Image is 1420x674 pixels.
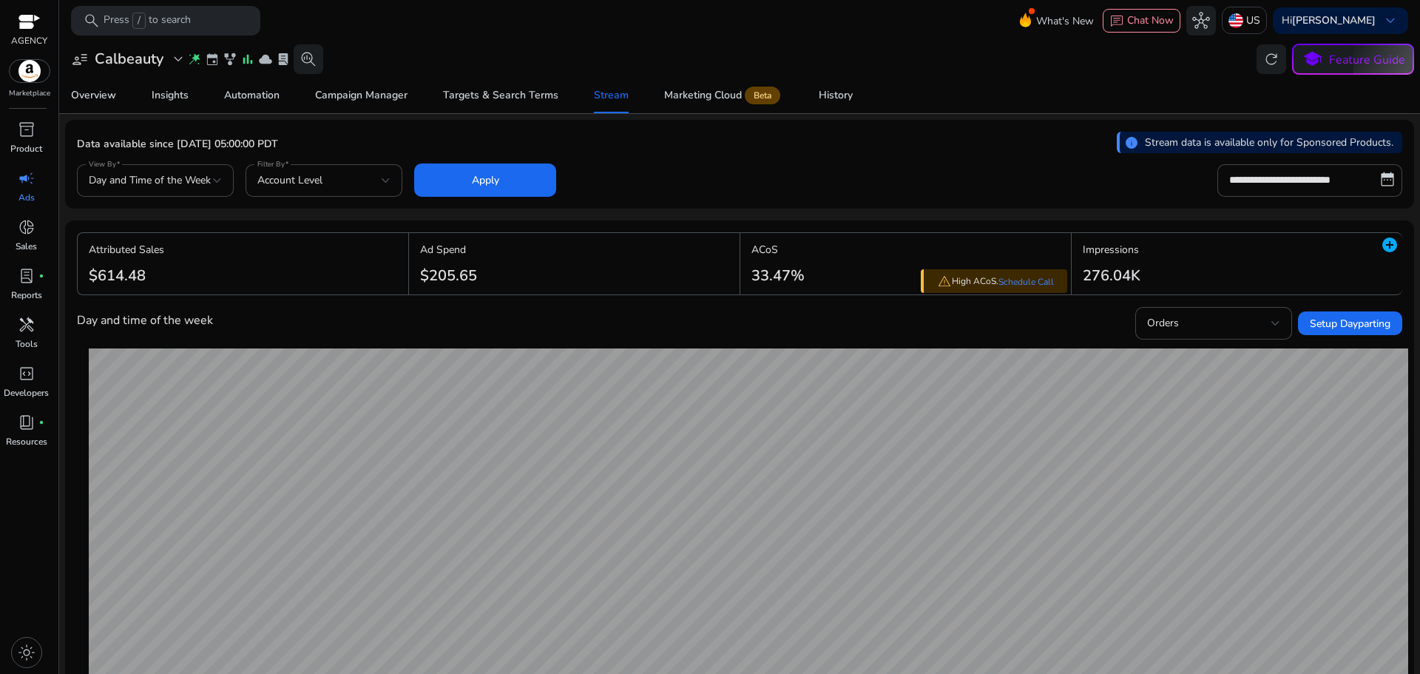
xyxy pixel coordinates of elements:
span: bar_chart [240,52,255,67]
p: Marketplace [9,88,50,99]
span: cloud [258,52,273,67]
button: Apply [414,164,556,197]
button: Setup Dayparting [1298,311,1402,335]
span: light_mode [18,644,35,661]
div: Insights [152,90,189,101]
p: Tools [16,337,38,351]
mat-label: View By [89,159,116,169]
p: Press to search [104,13,191,29]
h3: 276.04K [1083,267,1140,285]
span: expand_more [169,50,187,68]
p: Sales [16,240,37,253]
span: campaign [18,169,35,187]
span: event [205,52,220,67]
span: lab_profile [276,52,291,67]
p: ACoS [751,242,805,257]
button: search_insights [294,44,323,74]
span: handyman [18,316,35,334]
span: warning [937,274,952,289]
p: AGENCY [11,34,47,47]
div: Stream [594,90,629,101]
p: Feature Guide [1329,51,1405,69]
button: chatChat Now [1103,9,1180,33]
div: Campaign Manager [315,90,408,101]
p: Stream data is available only for Sponsored Products. [1145,135,1393,150]
div: Overview [71,90,116,101]
p: Developers [4,386,49,400]
span: inventory_2 [18,121,35,138]
div: Marketing Cloud [664,90,783,101]
p: Data available since [DATE] 05:00:00 PDT [77,137,278,152]
span: fiber_manual_record [38,273,44,279]
span: Apply [472,172,499,188]
p: Ads [18,191,35,204]
h3: $614.48 [89,267,164,285]
span: refresh [1262,50,1280,68]
p: Ad Spend [420,242,477,257]
span: keyboard_arrow_down [1382,12,1399,30]
mat-icon: add_circle [1381,236,1399,254]
b: [PERSON_NAME] [1292,13,1376,27]
span: Account Level [257,173,322,187]
span: chat [1109,14,1124,29]
span: Orders [1147,316,1179,330]
span: search_insights [300,50,317,68]
h3: Calbeauty [95,50,163,68]
div: High ACoS. [921,269,1067,294]
span: donut_small [18,218,35,236]
span: code_blocks [18,365,35,383]
span: fiber_manual_record [38,419,44,425]
button: refresh [1257,44,1286,74]
span: What's New [1036,8,1094,34]
div: History [819,90,853,101]
span: lab_profile [18,267,35,285]
button: hub [1186,6,1216,36]
h3: 33.47% [751,267,805,285]
span: Beta [745,87,780,104]
button: schoolFeature Guide [1292,44,1414,75]
p: Attributed Sales [89,242,164,257]
span: info [1124,135,1139,150]
h4: Day and time of the week [77,314,213,328]
h3: $205.65 [420,267,477,285]
p: Reports [11,289,42,302]
mat-label: Filter By [257,159,285,169]
img: us.svg [1228,13,1243,28]
span: Day and Time of the Week [89,173,211,187]
span: hub [1192,12,1210,30]
div: Targets & Search Terms [443,90,558,101]
span: wand_stars [187,52,202,67]
p: Hi [1282,16,1376,26]
p: Product [10,142,42,155]
a: Schedule Call [998,276,1054,288]
span: Chat Now [1127,13,1174,27]
span: family_history [223,52,237,67]
p: Resources [6,435,47,448]
span: search [83,12,101,30]
span: Setup Dayparting [1310,316,1390,331]
span: / [132,13,146,29]
p: US [1246,7,1260,33]
p: Impressions [1083,242,1140,257]
span: user_attributes [71,50,89,68]
img: amazon.svg [10,60,50,82]
span: school [1302,49,1323,70]
span: book_4 [18,414,35,431]
div: Automation [224,90,280,101]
